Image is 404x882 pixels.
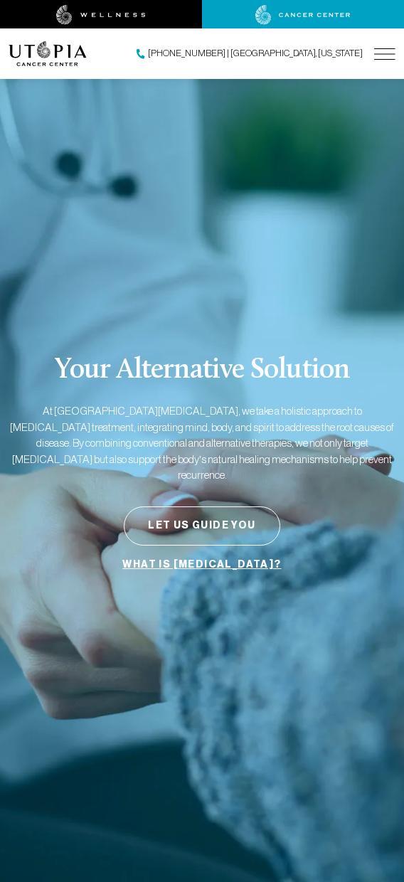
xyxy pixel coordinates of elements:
[56,5,146,25] img: wellness
[9,41,87,66] img: logo
[137,47,363,61] a: [PHONE_NUMBER] | [GEOGRAPHIC_DATA], [US_STATE]
[119,551,285,578] a: What is [MEDICAL_DATA]?
[124,506,280,546] button: Let Us Guide You
[9,403,395,484] p: At [GEOGRAPHIC_DATA][MEDICAL_DATA], we take a holistic approach to [MEDICAL_DATA] treatment, inte...
[54,355,349,386] p: Your Alternative Solution
[255,5,351,25] img: cancer center
[374,48,395,60] img: icon-hamburger
[148,47,363,60] span: [PHONE_NUMBER] | [GEOGRAPHIC_DATA], [US_STATE]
